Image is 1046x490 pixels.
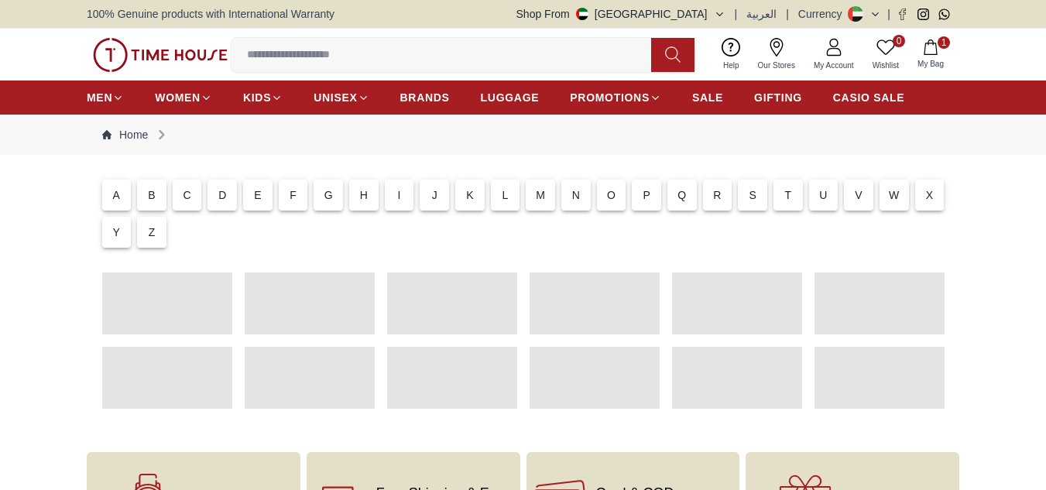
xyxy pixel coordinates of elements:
[938,36,950,49] span: 1
[481,90,540,105] span: LUGGAGE
[926,187,934,203] p: X
[752,60,801,71] span: Our Stores
[93,38,228,72] img: ...
[155,84,212,111] a: WOMEN
[87,115,959,155] nav: Breadcrumb
[290,187,297,203] p: F
[254,187,262,203] p: E
[516,6,725,22] button: Shop From[GEOGRAPHIC_DATA]
[749,187,756,203] p: S
[432,187,437,203] p: J
[746,6,777,22] button: العربية
[889,187,899,203] p: W
[735,6,738,22] span: |
[855,187,863,203] p: V
[607,187,616,203] p: O
[149,224,156,240] p: Z
[819,187,827,203] p: U
[749,35,804,74] a: Our Stores
[784,187,791,203] p: T
[570,84,661,111] a: PROMOTIONS
[155,90,201,105] span: WOMEN
[833,84,905,111] a: CASIO SALE
[643,187,650,203] p: P
[243,90,271,105] span: KIDS
[893,35,905,47] span: 0
[87,90,112,105] span: MEN
[897,9,908,20] a: Facebook
[798,6,849,22] div: Currency
[713,187,721,203] p: R
[243,84,283,111] a: KIDS
[808,60,860,71] span: My Account
[717,60,746,71] span: Help
[314,84,369,111] a: UNISEX
[218,187,226,203] p: D
[400,90,450,105] span: BRANDS
[536,187,545,203] p: M
[360,187,368,203] p: H
[677,187,686,203] p: Q
[398,187,401,203] p: I
[87,84,124,111] a: MEN
[917,9,929,20] a: Instagram
[908,36,953,73] button: 1My Bag
[887,6,890,22] span: |
[113,187,121,203] p: A
[102,127,148,142] a: Home
[786,6,789,22] span: |
[754,84,802,111] a: GIFTING
[911,58,950,70] span: My Bag
[570,90,650,105] span: PROMOTIONS
[576,8,588,20] img: United Arab Emirates
[481,84,540,111] a: LUGGAGE
[833,90,905,105] span: CASIO SALE
[400,84,450,111] a: BRANDS
[572,187,580,203] p: N
[466,187,474,203] p: K
[863,35,908,74] a: 0Wishlist
[148,187,156,203] p: B
[938,9,950,20] a: Whatsapp
[866,60,905,71] span: Wishlist
[314,90,357,105] span: UNISEX
[754,90,802,105] span: GIFTING
[714,35,749,74] a: Help
[692,90,723,105] span: SALE
[502,187,509,203] p: L
[692,84,723,111] a: SALE
[113,224,121,240] p: Y
[324,187,333,203] p: G
[183,187,191,203] p: C
[87,6,334,22] span: 100% Genuine products with International Warranty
